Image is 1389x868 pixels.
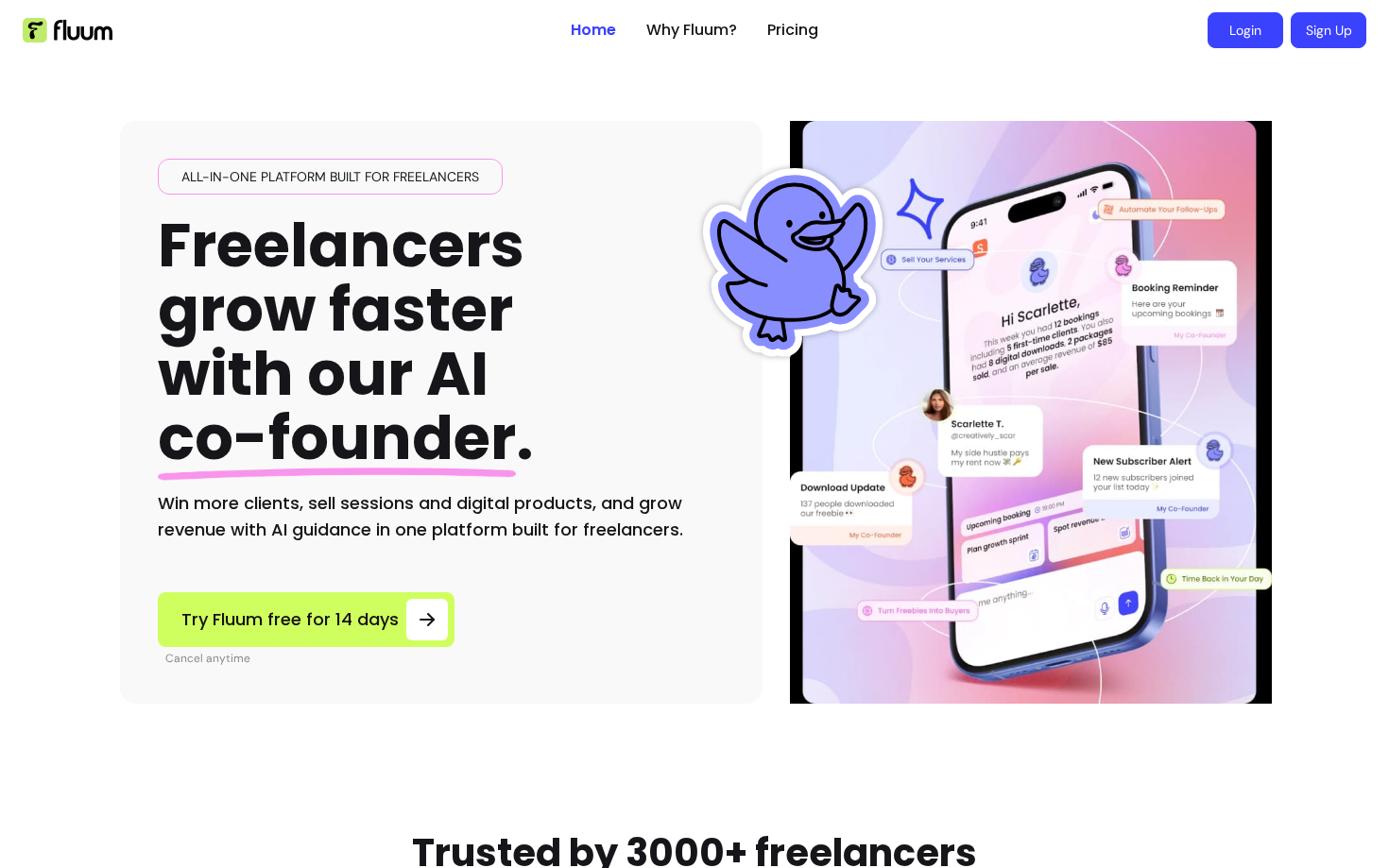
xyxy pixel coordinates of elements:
p: Cancel anytime [165,651,454,666]
img: Fluum Duck sticker [698,168,887,357]
span: Try Fluum free for 14 days [181,606,399,633]
a: Why Fluum? [646,19,737,42]
img: Illustration of Fluum AI Co-Founder on a smartphone, showing solo business performance insights s... [793,121,1269,704]
a: Sign Up [1291,12,1366,48]
img: Fluum Logo [23,18,112,43]
span: All-in-one platform built for freelancers [174,167,487,186]
a: Login [1208,12,1283,48]
a: Home [571,19,616,42]
h2: Win more clients, sell sessions and digital products, and grow revenue with AI guidance in one pl... [158,490,725,543]
h1: Freelancers grow faster with our AI . [158,213,534,471]
span: co-founder [158,396,516,480]
a: Try Fluum free for 14 days [158,592,454,647]
a: Pricing [767,19,818,42]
